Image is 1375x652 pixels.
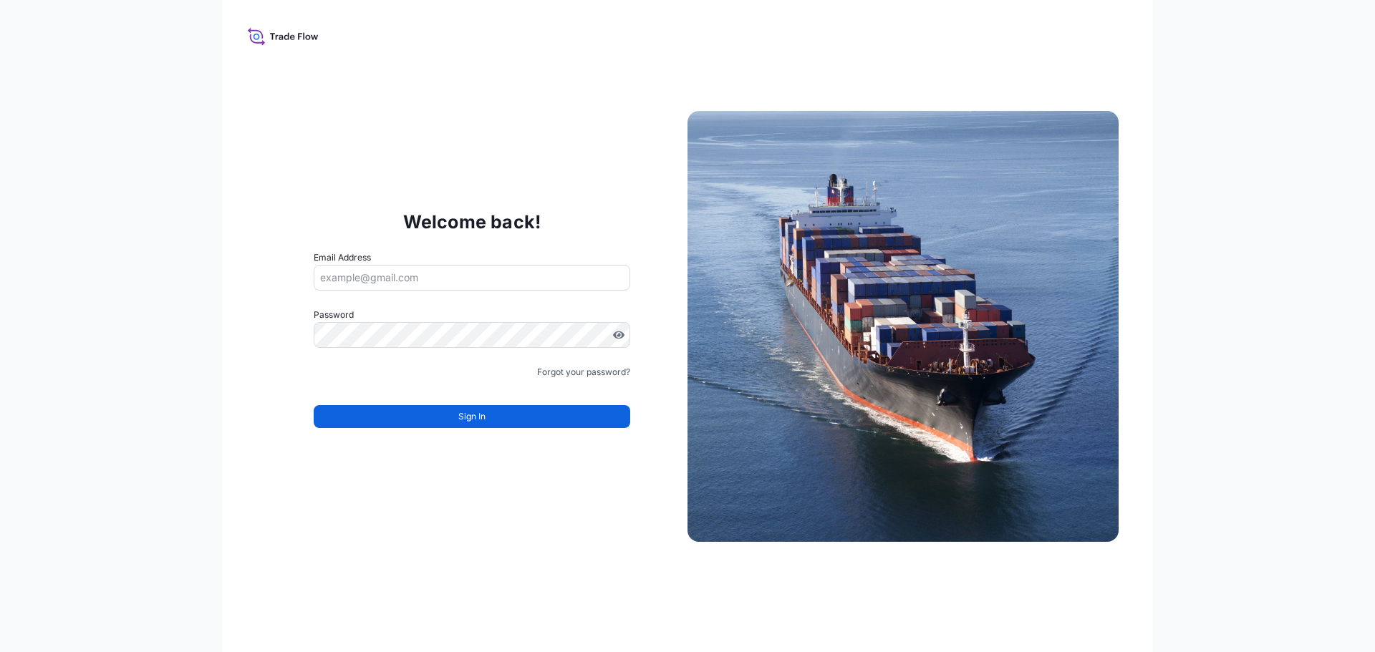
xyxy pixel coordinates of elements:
[458,409,486,424] span: Sign In
[403,210,541,233] p: Welcome back!
[314,265,630,291] input: example@gmail.com
[314,405,630,428] button: Sign In
[613,329,624,341] button: Show password
[314,308,630,322] label: Password
[687,111,1119,542] img: Ship illustration
[537,365,630,379] a: Forgot your password?
[314,250,371,265] label: Email Address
